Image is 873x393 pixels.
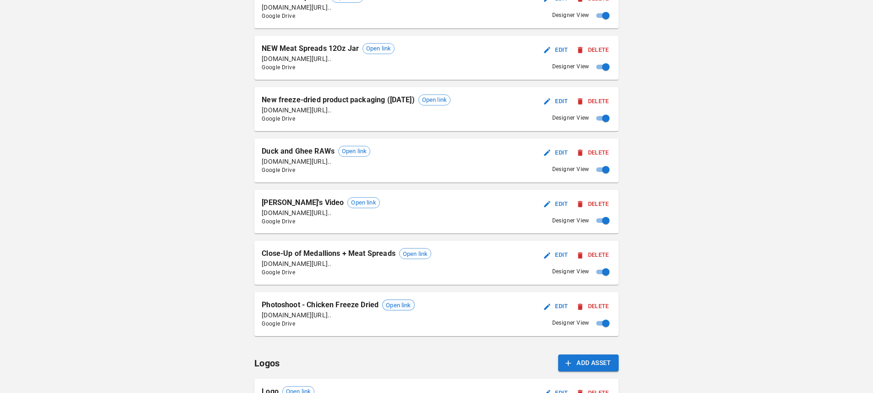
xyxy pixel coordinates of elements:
[418,94,450,105] div: Open link
[575,197,611,211] button: Delete
[575,248,611,262] button: Delete
[419,95,450,105] span: Open link
[552,11,589,20] span: Designer View
[262,157,370,166] p: [DOMAIN_NAME][URL]..
[262,208,380,217] p: [DOMAIN_NAME][URL]..
[552,216,589,226] span: Designer View
[262,197,344,208] p: [PERSON_NAME]'s Video
[262,63,395,72] span: Google Drive
[262,248,395,259] p: Close-Up of Medallions + Meat Spreads
[262,43,359,54] p: NEW Meat Spreads 12Oz Jar
[399,248,431,259] div: Open link
[575,94,611,109] button: Delete
[382,299,414,310] div: Open link
[558,354,619,371] button: Add Asset
[262,217,380,227] span: Google Drive
[262,3,363,12] p: [DOMAIN_NAME][URL]..
[542,299,571,314] button: Edit
[262,310,414,320] p: [DOMAIN_NAME][URL]..
[552,114,589,123] span: Designer View
[575,146,611,160] button: Delete
[262,299,379,310] p: Photoshoot - Chicken Freeze Dried
[383,301,414,310] span: Open link
[400,249,431,259] span: Open link
[262,12,363,21] span: Google Drive
[347,197,379,208] div: Open link
[575,43,611,57] button: Delete
[262,268,431,277] span: Google Drive
[552,319,589,328] span: Designer View
[262,166,370,175] span: Google Drive
[338,146,370,157] div: Open link
[552,267,589,277] span: Designer View
[262,146,335,157] p: Duck and Ghee RAWs
[542,94,571,109] button: Edit
[552,165,589,174] span: Designer View
[262,259,431,268] p: [DOMAIN_NAME][URL]..
[552,62,589,72] span: Designer View
[363,44,394,53] span: Open link
[542,197,571,211] button: Edit
[262,115,450,124] span: Google Drive
[542,146,571,160] button: Edit
[254,356,280,371] h6: Logos
[542,43,571,57] button: Edit
[362,43,395,54] div: Open link
[262,54,395,63] p: [DOMAIN_NAME][URL]..
[262,94,414,105] p: New freeze-dried product packaging ([DATE])
[339,147,370,156] span: Open link
[575,299,611,314] button: Delete
[542,248,571,262] button: Edit
[262,320,414,329] span: Google Drive
[262,105,450,115] p: [DOMAIN_NAME][URL]..
[348,198,379,207] span: Open link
